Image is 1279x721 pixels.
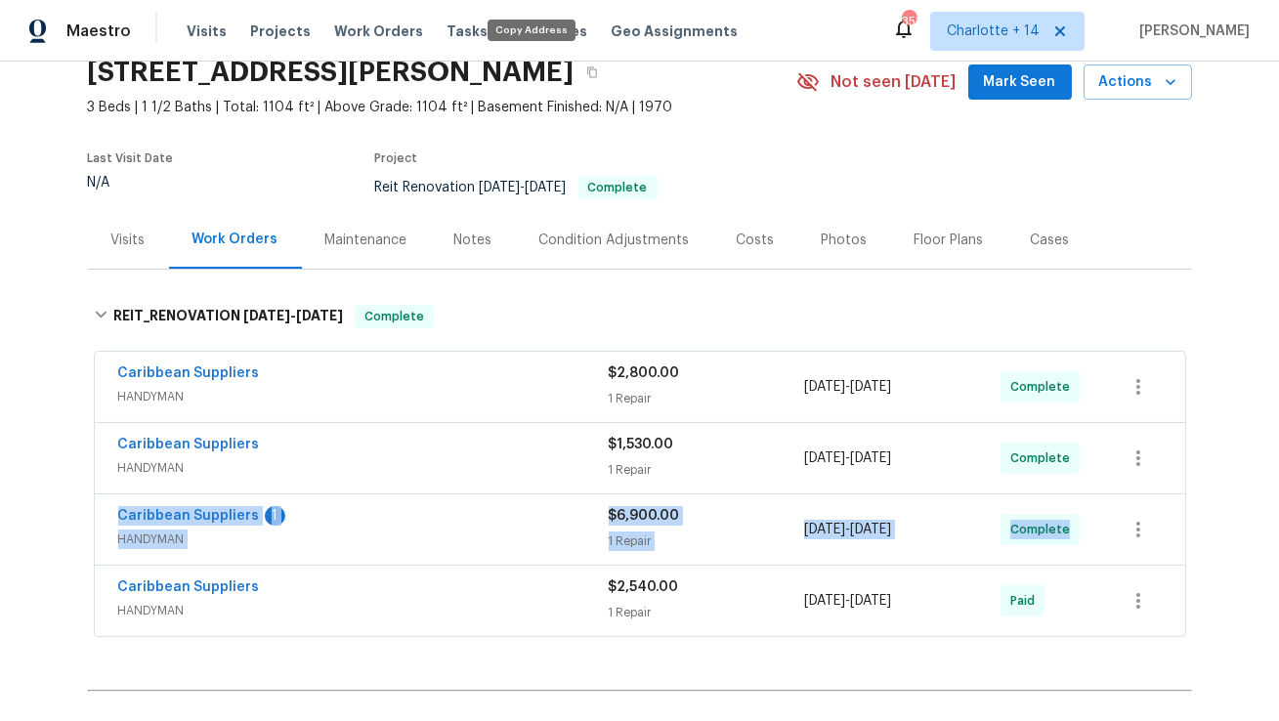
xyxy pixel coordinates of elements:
[850,523,891,536] span: [DATE]
[357,307,432,326] span: Complete
[737,231,775,250] div: Costs
[902,12,916,31] div: 353
[609,438,674,451] span: $1,530.00
[804,594,845,608] span: [DATE]
[609,580,679,594] span: $2,540.00
[88,285,1192,348] div: REIT_RENOVATION [DATE]-[DATE]Complete
[118,366,260,380] a: Caribbean Suppliers
[947,21,1040,41] span: Charlotte + 14
[1010,520,1078,539] span: Complete
[611,21,738,41] span: Geo Assignments
[609,389,805,408] div: 1 Repair
[831,72,957,92] span: Not seen [DATE]
[511,21,587,41] span: Properties
[447,24,488,38] span: Tasks
[609,603,805,622] div: 1 Repair
[850,594,891,608] span: [DATE]
[804,451,845,465] span: [DATE]
[113,305,343,328] h6: REIT_RENOVATION
[804,377,891,397] span: -
[526,181,567,194] span: [DATE]
[1010,448,1078,468] span: Complete
[192,230,278,249] div: Work Orders
[118,580,260,594] a: Caribbean Suppliers
[804,520,891,539] span: -
[118,530,609,549] span: HANDYMAN
[609,460,805,480] div: 1 Repair
[1010,591,1043,611] span: Paid
[850,380,891,394] span: [DATE]
[804,448,891,468] span: -
[296,309,343,322] span: [DATE]
[1131,21,1250,41] span: [PERSON_NAME]
[88,98,796,117] span: 3 Beds | 1 1/2 Baths | Total: 1104 ft² | Above Grade: 1104 ft² | Basement Finished: N/A | 1970
[822,231,868,250] div: Photos
[250,21,311,41] span: Projects
[1084,64,1192,101] button: Actions
[118,509,260,523] a: Caribbean Suppliers
[804,523,845,536] span: [DATE]
[1099,70,1176,95] span: Actions
[375,152,418,164] span: Project
[118,438,260,451] a: Caribbean Suppliers
[609,509,680,523] span: $6,900.00
[454,231,492,250] div: Notes
[539,231,690,250] div: Condition Adjustments
[609,366,680,380] span: $2,800.00
[375,181,658,194] span: Reit Renovation
[804,380,845,394] span: [DATE]
[850,451,891,465] span: [DATE]
[480,181,567,194] span: -
[88,152,174,164] span: Last Visit Date
[915,231,984,250] div: Floor Plans
[88,176,174,190] div: N/A
[111,231,146,250] div: Visits
[66,21,131,41] span: Maestro
[968,64,1072,101] button: Mark Seen
[480,181,521,194] span: [DATE]
[118,458,609,478] span: HANDYMAN
[118,601,609,620] span: HANDYMAN
[609,531,805,551] div: 1 Repair
[187,21,227,41] span: Visits
[804,591,891,611] span: -
[325,231,407,250] div: Maintenance
[1031,231,1070,250] div: Cases
[88,63,575,82] h2: [STREET_ADDRESS][PERSON_NAME]
[118,387,609,406] span: HANDYMAN
[243,309,343,322] span: -
[243,309,290,322] span: [DATE]
[334,21,423,41] span: Work Orders
[265,506,285,526] div: 1
[580,182,656,193] span: Complete
[1010,377,1078,397] span: Complete
[984,70,1056,95] span: Mark Seen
